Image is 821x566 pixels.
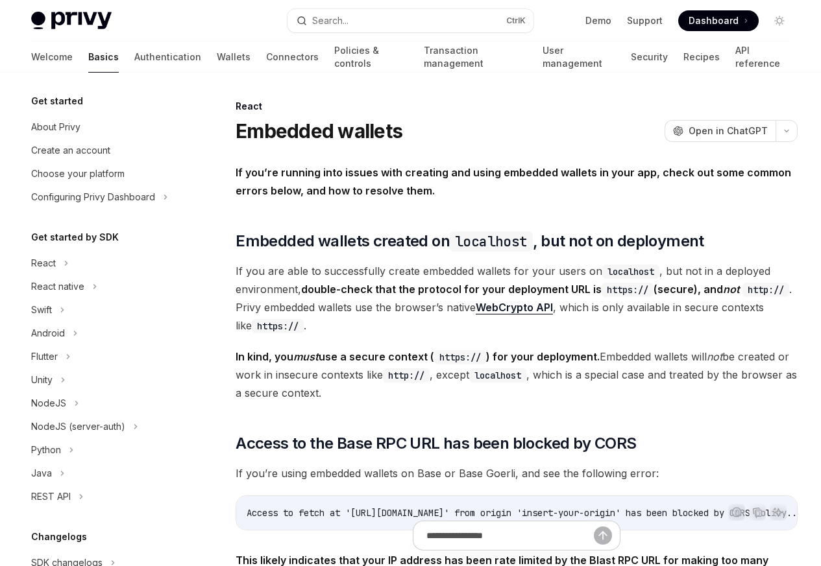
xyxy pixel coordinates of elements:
button: Open in ChatGPT [665,120,776,142]
button: REST API [21,485,187,508]
input: Ask a question... [426,521,594,550]
button: Report incorrect code [728,504,745,521]
span: Open in ChatGPT [689,124,768,137]
span: Access to the Base RPC URL has been blocked by CORS [236,433,636,454]
strong: If you’re running into issues with creating and using embedded wallets in your app, check out som... [236,166,791,197]
code: https:// [252,319,304,333]
strong: double-check that the protocol for your deployment URL is (secure), and [301,283,789,296]
div: Android [31,325,65,341]
div: Unity [31,372,53,388]
a: Authentication [134,41,201,73]
a: Transaction management [424,41,526,73]
strong: In kind, you use a secure context ( ) for your deployment. [236,350,600,363]
span: Embedded wallets created on , but not on deployment [236,231,704,252]
span: Access to fetch at '[URL][DOMAIN_NAME]' from origin 'insert-your-origin' has been blocked by CORS... [247,507,802,519]
div: Search... [312,13,349,29]
a: Support [627,14,663,27]
div: Java [31,466,52,481]
span: If you’re using embedded wallets on Base or Base Goerli, and see the following error: [236,464,798,482]
a: Dashboard [678,10,759,31]
div: React native [31,279,84,294]
h5: Changelogs [31,529,87,545]
div: Swift [31,302,52,318]
code: https:// [602,283,654,297]
button: Swift [21,298,187,322]
button: NodeJS [21,392,187,415]
a: Policies & controls [334,41,408,73]
button: Send message [594,526,612,545]
code: http:// [742,283,789,297]
button: Search...CtrlK [288,9,533,32]
h5: Get started by SDK [31,230,119,245]
span: Embedded wallets will be created or work in insecure contexts like , except , which is a special ... [236,348,798,402]
div: React [236,100,798,113]
em: not [707,350,722,363]
code: localhost [469,368,526,383]
img: light logo [31,12,112,30]
h1: Embedded wallets [236,119,402,143]
span: Ctrl K [506,16,526,26]
button: Python [21,438,187,462]
button: Configuring Privy Dashboard [21,185,187,209]
div: NodeJS (server-auth) [31,419,125,434]
a: Connectors [266,41,319,73]
button: Copy the contents from the code block [749,504,766,521]
span: If you are able to successfully create embedded wallets for your users on , but not in a deployed... [236,262,798,335]
a: Recipes [683,41,720,73]
a: Create an account [21,139,187,162]
code: localhost [602,265,659,279]
button: Java [21,462,187,485]
a: Choose your platform [21,162,187,185]
div: Flutter [31,349,58,364]
code: https:// [434,350,486,364]
button: Toggle dark mode [769,10,790,31]
div: REST API [31,489,71,504]
div: React [31,255,56,271]
a: Wallets [217,41,251,73]
div: Configuring Privy Dashboard [31,189,155,205]
a: User management [543,41,616,73]
button: Flutter [21,345,187,368]
code: localhost [450,231,533,252]
div: Create an account [31,143,110,158]
code: http:// [383,368,430,383]
a: Welcome [31,41,73,73]
button: React native [21,275,187,298]
span: Dashboard [689,14,739,27]
button: NodeJS (server-auth) [21,415,187,438]
em: must [293,350,319,363]
h5: Get started [31,93,83,109]
a: WebCrypto API [476,301,553,314]
button: React [21,252,187,275]
button: Unity [21,368,187,392]
a: Demo [585,14,611,27]
a: About Privy [21,115,187,139]
a: API reference [735,41,790,73]
button: Ask AI [770,504,787,521]
div: Python [31,442,61,458]
div: Choose your platform [31,166,125,182]
div: About Privy [31,119,80,135]
a: Basics [88,41,119,73]
em: not [723,283,740,296]
button: Android [21,322,187,345]
div: NodeJS [31,395,66,411]
a: Security [631,41,668,73]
